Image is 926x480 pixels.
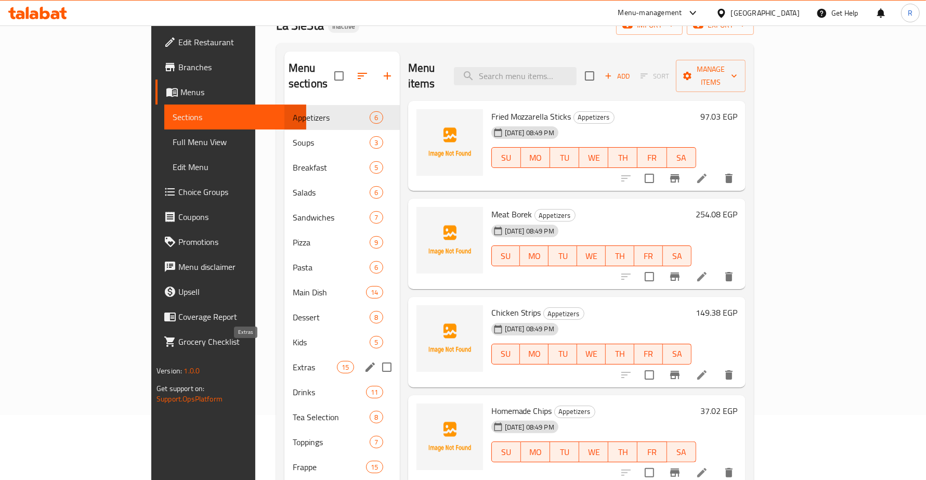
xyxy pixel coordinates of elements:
div: items [337,361,354,373]
span: Full Menu View [173,136,297,148]
span: Menu disclaimer [178,261,297,273]
span: TU [554,150,575,165]
span: 3 [370,138,382,148]
span: 5 [370,163,382,173]
span: WE [581,346,602,361]
span: Sections [173,111,297,123]
span: Select to update [638,266,660,288]
div: Sandwiches7 [284,205,400,230]
button: MO [521,442,550,462]
span: Appetizers [293,111,370,124]
span: FR [642,150,662,165]
h6: 254.08 EGP [696,207,737,222]
button: TH [606,344,634,365]
span: Salads [293,186,370,199]
span: Coverage Report [178,310,297,323]
span: [DATE] 08:49 PM [501,422,558,432]
span: WE [583,150,604,165]
a: Edit menu item [696,270,708,283]
a: Support.OpsPlatform [156,392,223,406]
a: Promotions [155,229,306,254]
div: Main Dish [293,286,366,299]
span: Homemade Chips [491,403,552,419]
button: Branch-specific-item [662,166,687,191]
div: Toppings [293,436,370,448]
span: FR [642,445,662,460]
button: TH [608,147,637,168]
button: Branch-specific-item [662,362,687,387]
span: TU [553,249,573,264]
div: items [370,436,383,448]
span: 8 [370,313,382,322]
span: 9 [370,238,382,248]
span: Branches [178,61,297,73]
span: Get support on: [156,382,204,395]
span: Pizza [293,236,370,249]
button: FR [637,147,667,168]
span: Fried Mozzarella Sticks [491,109,571,124]
button: Add section [375,63,400,88]
button: SU [491,245,520,266]
div: items [370,211,383,224]
span: import [624,19,674,32]
span: Promotions [178,236,297,248]
span: Coupons [178,211,297,223]
span: SU [496,346,516,361]
div: items [370,311,383,323]
div: items [366,461,383,473]
div: Appetizers [534,209,576,222]
span: TU [554,445,575,460]
div: [GEOGRAPHIC_DATA] [731,7,800,19]
div: Frappe15 [284,455,400,479]
span: Edit Menu [173,161,297,173]
span: Drinks [293,386,366,398]
span: 5 [370,338,382,347]
div: Menu-management [618,7,682,19]
button: TU [550,442,579,462]
button: TU [549,245,577,266]
span: Select to update [638,167,660,189]
span: Soups [293,136,370,149]
input: search [454,67,577,85]
button: FR [634,245,663,266]
div: Pasta [293,261,370,274]
a: Coupons [155,204,306,229]
a: Edit menu item [696,369,708,381]
span: Appetizers [574,111,614,123]
img: Homemade Chips [416,404,483,470]
span: Version: [156,364,182,378]
div: Salads6 [284,180,400,205]
span: 1.0.0 [184,364,200,378]
div: Inactive [328,20,359,33]
button: TU [549,344,577,365]
span: Frappe [293,461,366,473]
div: Appetizers6 [284,105,400,130]
h6: 37.02 EGP [700,404,737,418]
button: delete [716,264,741,289]
span: Manage items [684,63,737,89]
button: WE [577,344,606,365]
span: Kids [293,336,370,348]
span: 8 [370,412,382,422]
span: TH [612,150,633,165]
div: items [370,186,383,199]
span: SU [496,249,516,264]
h6: 149.38 EGP [696,305,737,320]
div: Kids5 [284,330,400,355]
span: MO [525,150,546,165]
div: items [366,386,383,398]
button: MO [520,245,549,266]
img: Meat Borek [416,207,483,274]
div: Extras15edit [284,355,400,380]
div: Soups3 [284,130,400,155]
button: WE [579,147,608,168]
span: Grocery Checklist [178,335,297,348]
div: Drinks11 [284,380,400,405]
img: Chicken Strips [416,305,483,372]
div: items [366,286,383,299]
span: Sandwiches [293,211,370,224]
span: Sort sections [350,63,375,88]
